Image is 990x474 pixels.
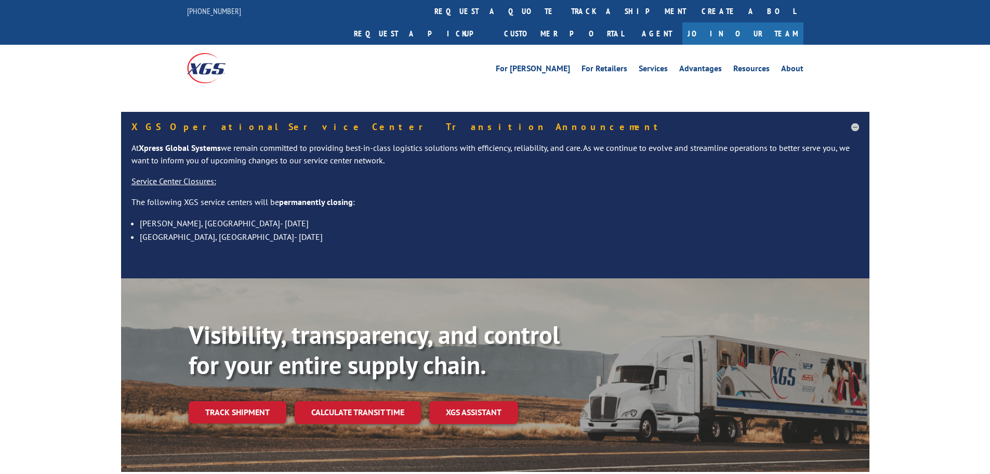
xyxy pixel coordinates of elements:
[295,401,421,424] a: Calculate transit time
[131,176,216,186] u: Service Center Closures:
[429,401,518,424] a: XGS ASSISTANT
[187,6,241,16] a: [PHONE_NUMBER]
[582,65,627,76] a: For Retailers
[639,65,668,76] a: Services
[496,65,570,76] a: For [PERSON_NAME]
[279,197,353,207] strong: permanently closing
[679,65,722,76] a: Advantages
[189,401,286,423] a: Track shipment
[733,65,770,76] a: Resources
[189,318,560,381] b: Visibility, transparency, and control for your entire supply chain.
[131,196,859,217] p: The following XGS service centers will be :
[631,22,682,45] a: Agent
[131,122,859,132] h5: XGS Operational Service Center Transition Announcement
[496,22,631,45] a: Customer Portal
[140,230,859,244] li: [GEOGRAPHIC_DATA], [GEOGRAPHIC_DATA]- [DATE]
[131,142,859,175] p: At we remain committed to providing best-in-class logistics solutions with efficiency, reliabilit...
[139,143,221,153] strong: Xpress Global Systems
[346,22,496,45] a: Request a pickup
[140,216,859,230] li: [PERSON_NAME], [GEOGRAPHIC_DATA]- [DATE]
[781,65,803,76] a: About
[682,22,803,45] a: Join Our Team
